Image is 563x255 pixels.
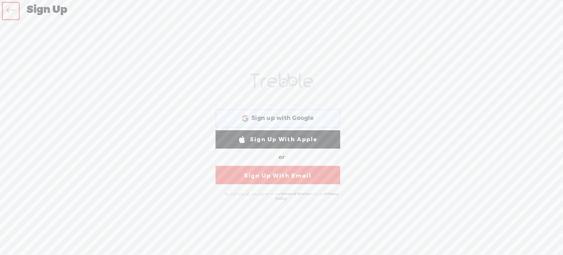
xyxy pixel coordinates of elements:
a: Terms of Service [281,192,310,196]
a: Privacy Policy [276,192,339,201]
a: Sign Up With Email [216,166,340,184]
div: By signing up, you agree to our and our . [217,188,346,205]
a: Sign Up With Apple [216,130,340,149]
div: or [212,152,351,163]
span: Sign up with Google [251,114,314,122]
div: Sign up with Google [216,109,340,128]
